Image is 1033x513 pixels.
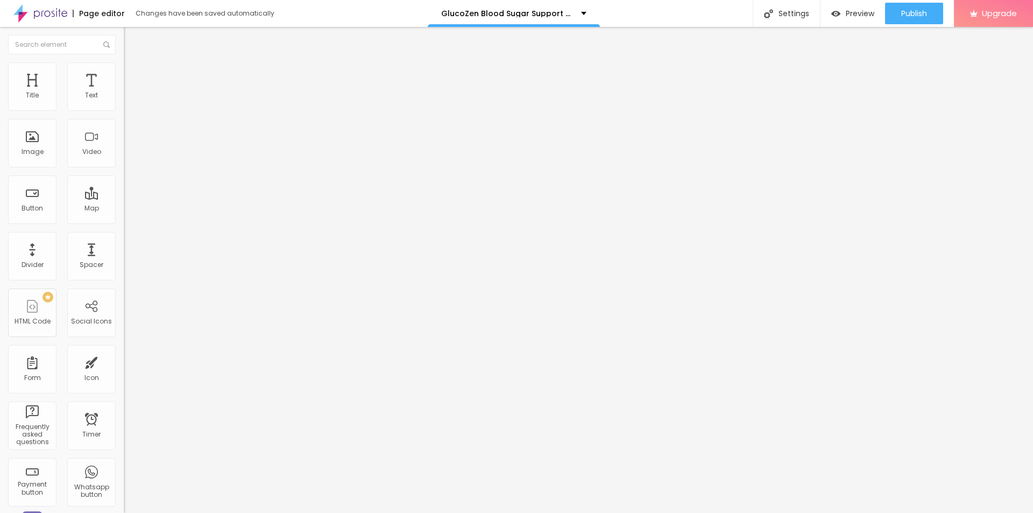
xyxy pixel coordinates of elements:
span: Publish [901,9,927,18]
button: Publish [885,3,943,24]
div: Payment button [11,481,53,496]
button: Preview [820,3,885,24]
div: Timer [82,431,101,438]
div: Frequently asked questions [11,423,53,446]
div: Whatsapp button [70,483,112,499]
div: Spacer [80,261,103,269]
span: Upgrade [982,9,1017,18]
img: Icone [103,41,110,48]
div: Changes have been saved automatically [136,10,274,17]
div: Video [82,148,101,156]
div: Text [85,92,98,99]
div: Form [24,374,41,382]
div: Image [22,148,44,156]
div: Social Icons [71,318,112,325]
div: Divider [22,261,44,269]
img: view-1.svg [831,9,840,18]
div: Map [84,205,99,212]
p: GlucoZen Blood Sugar Support UK Reviews [441,10,573,17]
div: HTML Code [15,318,51,325]
span: Preview [846,9,874,18]
img: Icone [764,9,773,18]
div: Page editor [73,10,125,17]
div: Icon [84,374,99,382]
div: Button [22,205,43,212]
div: Title [26,92,39,99]
input: Search element [8,35,116,54]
